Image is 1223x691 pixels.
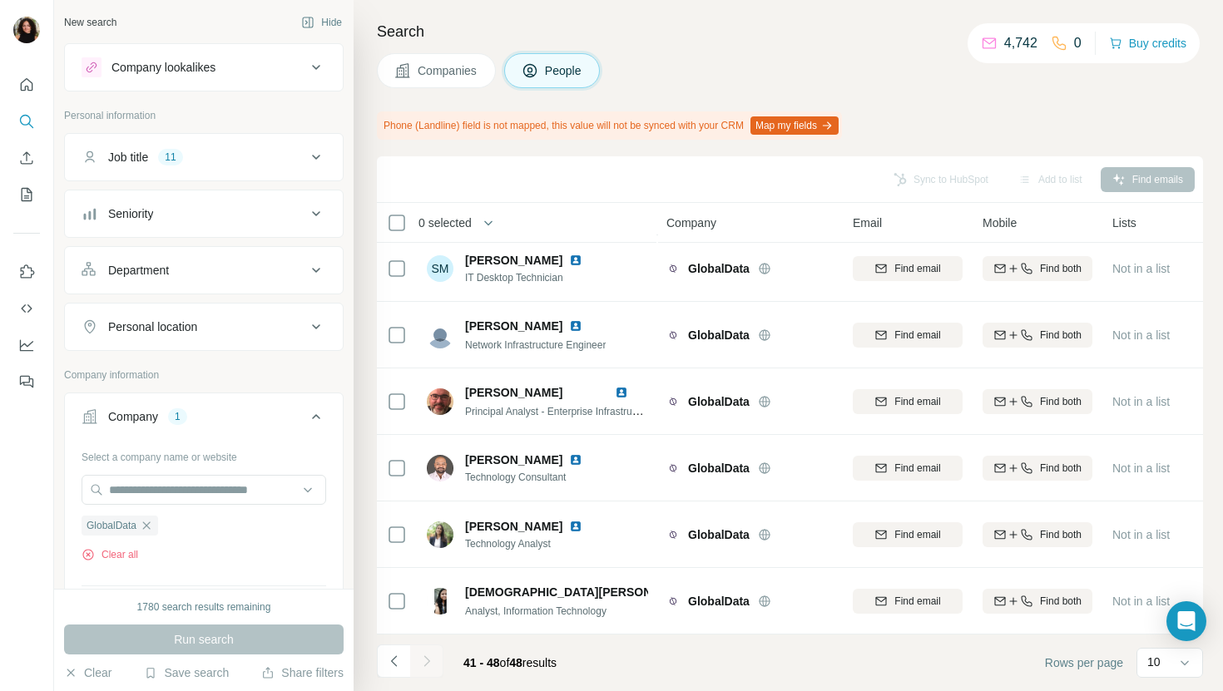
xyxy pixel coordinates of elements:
[158,150,182,165] div: 11
[465,452,562,468] span: [PERSON_NAME]
[894,328,940,343] span: Find email
[983,256,1092,281] button: Find both
[853,522,963,547] button: Find email
[666,461,680,475] img: Logo of GlobalData
[418,215,472,231] span: 0 selected
[13,330,40,360] button: Dashboard
[1112,528,1170,541] span: Not in a list
[13,106,40,136] button: Search
[509,656,522,669] span: 48
[377,644,410,678] button: Navigate to previous page
[569,319,582,333] img: LinkedIn logo
[427,588,453,614] img: Avatar
[465,404,654,417] span: Principal Analyst - Enterprise Infrastructure
[894,527,940,542] span: Find email
[1109,32,1186,55] button: Buy credits
[666,395,680,408] img: Logo of GlobalData
[983,456,1092,481] button: Find both
[853,456,963,481] button: Find email
[465,584,696,600] span: [DEMOGRAPHIC_DATA][PERSON_NAME]
[500,656,510,669] span: of
[666,262,680,275] img: Logo of GlobalData
[1112,461,1170,475] span: Not in a list
[1040,527,1082,542] span: Find both
[569,520,582,533] img: LinkedIn logo
[13,17,40,43] img: Avatar
[427,255,453,282] div: SM
[666,528,680,541] img: Logo of GlobalData
[853,215,882,231] span: Email
[465,470,602,485] span: Technology Consultant
[569,254,582,267] img: LinkedIn logo
[688,526,750,543] span: GlobalData
[13,180,40,210] button: My lists
[463,656,500,669] span: 41 - 48
[64,108,344,123] p: Personal information
[463,656,557,669] span: results
[1040,261,1082,276] span: Find both
[82,547,138,562] button: Clear all
[1004,33,1037,53] p: 4,742
[1112,595,1170,608] span: Not in a list
[465,518,562,535] span: [PERSON_NAME]
[465,536,602,551] span: Technology Analyst
[1147,654,1161,670] p: 10
[1040,461,1082,476] span: Find both
[82,443,326,465] div: Select a company name or website
[427,455,453,481] img: Avatar
[666,328,680,342] img: Logo of GlobalData
[418,62,478,79] span: Companies
[688,260,750,277] span: GlobalData
[65,250,343,290] button: Department
[13,294,40,323] button: Use Surfe API
[13,257,40,287] button: Use Surfe on LinkedIn
[853,389,963,414] button: Find email
[1040,328,1082,343] span: Find both
[65,307,343,347] button: Personal location
[983,589,1092,614] button: Find both
[111,59,215,76] div: Company lookalikes
[290,10,354,35] button: Hide
[168,409,187,424] div: 1
[108,318,197,335] div: Personal location
[853,323,963,348] button: Find email
[13,367,40,397] button: Feedback
[688,393,750,410] span: GlobalData
[261,664,344,681] button: Share filters
[1112,328,1170,342] span: Not in a list
[465,386,562,399] span: [PERSON_NAME]
[894,461,940,476] span: Find email
[144,664,229,681] button: Save search
[65,397,343,443] button: Company1
[1040,594,1082,609] span: Find both
[427,521,453,548] img: Avatar
[64,368,344,383] p: Company information
[465,605,607,617] span: Analyst, Information Technology
[853,256,963,281] button: Find email
[64,664,111,681] button: Clear
[137,600,271,614] div: 1780 search results remaining
[377,111,842,140] div: Phone (Landline) field is not mapped, this value will not be synced with your CRM
[427,322,453,348] img: Avatar
[688,327,750,343] span: GlobalData
[1112,262,1170,275] span: Not in a list
[894,594,940,609] span: Find email
[108,205,153,222] div: Seniority
[87,518,136,533] span: GlobalData
[13,70,40,100] button: Quick start
[108,408,158,425] div: Company
[1112,395,1170,408] span: Not in a list
[108,149,148,165] div: Job title
[65,137,343,177] button: Job title11
[427,388,453,415] img: Avatar
[1166,601,1206,641] div: Open Intercom Messenger
[983,522,1092,547] button: Find both
[64,15,116,30] div: New search
[465,270,602,285] span: IT Desktop Technician
[983,389,1092,414] button: Find both
[894,394,940,409] span: Find email
[983,215,1017,231] span: Mobile
[853,589,963,614] button: Find email
[65,47,343,87] button: Company lookalikes
[666,595,680,608] img: Logo of GlobalData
